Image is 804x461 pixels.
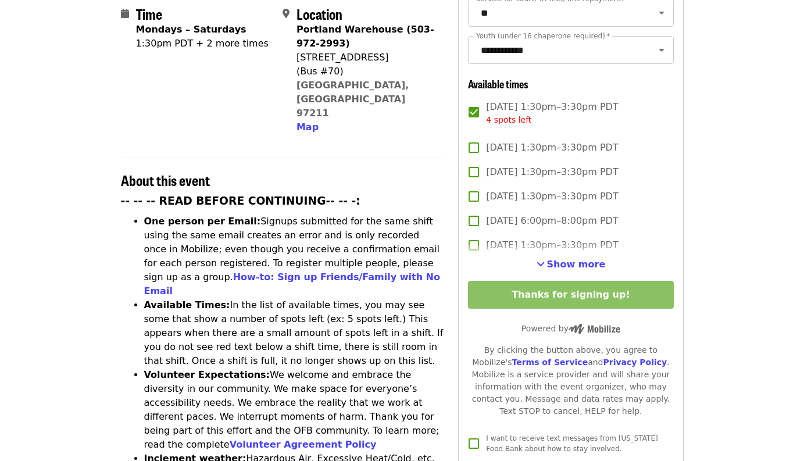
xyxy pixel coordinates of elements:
[486,115,531,124] span: 4 spots left
[296,3,342,24] span: Location
[144,298,445,368] li: In the list of available times, you may see some that show a number of spots left (ex: 5 spots le...
[296,51,435,65] div: [STREET_ADDRESS]
[121,195,360,207] strong: -- -- -- READ BEFORE CONTINUING-- -- -:
[486,100,618,126] span: [DATE] 1:30pm–3:30pm PDT
[486,214,618,228] span: [DATE] 6:00pm–8:00pm PDT
[486,434,658,453] span: I want to receive text messages from [US_STATE] Food Bank about how to stay involved.
[569,324,620,334] img: Powered by Mobilize
[468,344,673,417] div: By clicking the button above, you agree to Mobilize's and . Mobilize is a service provider and wi...
[144,215,445,298] li: Signups submitted for the same shift using the same email creates an error and is only recorded o...
[547,259,606,270] span: Show more
[653,42,670,58] button: Open
[136,3,162,24] span: Time
[486,141,618,155] span: [DATE] 1:30pm–3:30pm PDT
[486,238,618,252] span: [DATE] 1:30pm–3:30pm PDT
[537,258,606,271] button: See more timeslots
[144,216,261,227] strong: One person per Email:
[121,170,210,190] span: About this event
[653,5,670,21] button: Open
[296,80,409,119] a: [GEOGRAPHIC_DATA], [GEOGRAPHIC_DATA] 97211
[136,24,246,35] strong: Mondays – Saturdays
[296,120,319,134] button: Map
[136,37,269,51] div: 1:30pm PDT + 2 more times
[144,299,230,310] strong: Available Times:
[296,24,434,49] strong: Portland Warehouse (503-972-2993)
[468,281,673,309] button: Thanks for signing up!
[121,8,129,19] i: calendar icon
[512,358,588,367] a: Terms of Service
[468,76,528,91] span: Available times
[144,271,441,296] a: How-to: Sign up Friends/Family with No Email
[144,369,270,380] strong: Volunteer Expectations:
[603,358,667,367] a: Privacy Policy
[486,165,618,179] span: [DATE] 1:30pm–3:30pm PDT
[521,324,620,333] span: Powered by
[476,33,610,40] label: Youth (under 16 chaperone required)
[283,8,290,19] i: map-marker-alt icon
[230,439,377,450] a: Volunteer Agreement Policy
[296,121,319,133] span: Map
[486,190,618,203] span: [DATE] 1:30pm–3:30pm PDT
[144,368,445,452] li: We welcome and embrace the diversity in our community. We make space for everyone’s accessibility...
[296,65,435,78] div: (Bus #70)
